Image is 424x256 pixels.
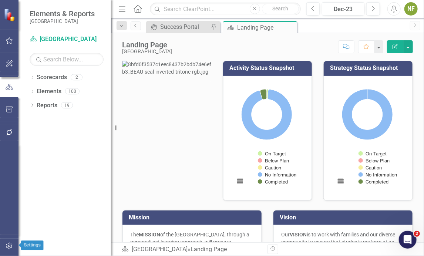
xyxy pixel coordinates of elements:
span: Search [272,6,288,11]
path: Completed, 14. [260,89,267,100]
div: [GEOGRAPHIC_DATA] [122,49,172,54]
img: 8bfd0f3537c1eec8437b2bdb74e6efb3_BEAU-seal-inverted-tritone-rgb.jpg [122,61,212,75]
small: [GEOGRAPHIC_DATA] [30,18,95,24]
a: Success Portal [148,22,209,31]
div: Success Portal [160,22,209,31]
a: Scorecards [37,73,67,82]
div: 2 [71,74,83,81]
input: Search ClearPoint... [150,3,300,16]
img: ClearPoint Strategy [4,8,17,21]
h3: Strategy Status Snapshot [330,65,409,71]
button: NF [404,2,418,16]
button: Search [262,4,299,14]
h3: Mission [129,214,258,221]
button: Show Caution [258,165,281,171]
svg: Interactive chart [231,82,303,193]
a: [GEOGRAPHIC_DATA] [132,246,188,253]
h3: Activity Status Snapshot [229,65,308,71]
button: Show Completed [359,179,388,185]
button: Show No Information [359,172,397,178]
a: Elements [37,87,61,96]
path: On Target, 3. [267,89,268,99]
div: Settings [21,240,44,250]
button: Show Below Plan [359,158,389,164]
div: Landing Page [122,41,172,49]
button: Show Caution [359,165,382,171]
svg: Interactive chart [332,82,403,193]
input: Search Below... [30,53,104,66]
button: Show Below Plan [258,158,289,164]
iframe: Intercom live chat [399,231,417,249]
span: 2 [414,231,420,237]
div: Chart. Highcharts interactive chart. [231,82,304,193]
div: Landing Page [191,246,227,253]
div: 19 [61,102,73,108]
div: » [121,245,262,254]
button: Show Completed [258,179,288,185]
a: Reports [37,101,57,110]
div: 100 [65,88,80,95]
button: Show On Target [359,151,386,156]
path: No Information, 54. [342,89,393,140]
strong: MISSION [139,232,160,238]
strong: VISION [290,232,307,238]
a: [GEOGRAPHIC_DATA] [30,35,104,44]
path: Caution, 0. [267,89,268,99]
button: Show On Target [258,151,286,156]
h3: Vision [280,214,409,221]
div: Landing Page [237,23,295,32]
span: Elements & Reports [30,9,95,18]
div: Chart. Highcharts interactive chart. [332,82,405,193]
button: View chart menu, Chart [336,176,346,186]
button: Show No Information [258,172,296,178]
div: Dec-23 [324,5,362,14]
path: No Information, 300. [241,89,292,139]
button: Dec-23 [322,2,364,16]
button: View chart menu, Chart [235,176,245,186]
